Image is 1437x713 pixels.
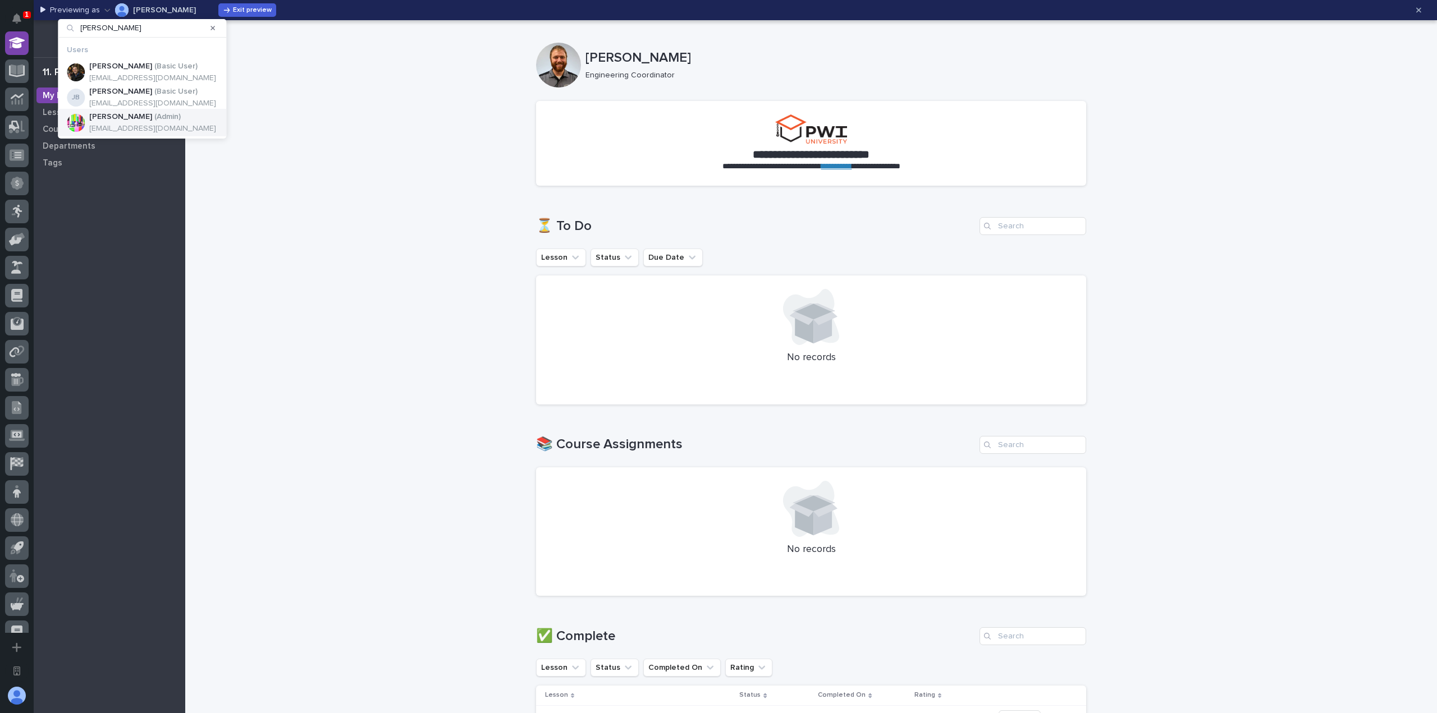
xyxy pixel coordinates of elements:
[115,3,129,17] img: Spenser Yoder
[914,689,935,701] p: Rating
[38,125,184,136] div: Start new chat
[154,112,181,122] p: ( Admin )
[550,352,1073,364] p: No records
[89,99,216,108] p: [EMAIL_ADDRESS][DOMAIN_NAME]
[89,73,216,83] p: [EMAIL_ADDRESS][DOMAIN_NAME]
[43,141,95,151] p: Departments
[536,218,975,234] h1: ⏳ To Do
[154,87,198,96] p: ( Basic User )
[62,19,222,37] input: Search for role or user
[5,636,29,659] button: Add a new app...
[536,628,975,645] h1: ✅ Complete
[980,436,1086,454] input: Search
[591,249,639,266] button: Status
[79,207,136,216] a: Powered byPylon
[112,208,136,216] span: Pylon
[38,136,142,145] div: We're available if you need us!
[536,436,975,453] h1: 📚 Course Assignments
[11,44,204,62] p: Welcome 👋
[67,63,85,81] img: Jason Gingerich
[14,13,29,31] div: Notifications1
[43,67,120,79] div: 11. PWI University
[43,108,76,118] p: Lessons
[154,62,198,71] p: ( Basic User )
[34,154,185,171] a: Tags
[980,627,1086,645] input: Search
[11,62,204,80] p: How can we help?
[25,11,29,19] p: 1
[11,11,34,33] img: Stacker
[11,125,31,145] img: 1736555164131-43832dd5-751b-4058-ba23-39d91318e5a0
[89,62,152,71] p: [PERSON_NAME]
[5,684,29,707] button: users-avatar
[29,90,185,102] input: Clear
[585,71,1077,80] p: Engineering Coordinator
[218,3,276,17] button: Exit preview
[89,87,152,96] p: [PERSON_NAME]
[67,45,88,55] p: Users
[104,1,196,19] button: Spenser Yoder[PERSON_NAME]
[34,104,185,121] a: Lessons
[34,121,185,137] a: Courses
[550,544,1073,556] p: No records
[7,176,66,196] a: 📖Help Docs
[191,128,204,141] button: Start new chat
[818,689,866,701] p: Completed On
[22,180,61,191] span: Help Docs
[43,158,62,168] p: Tags
[58,109,226,137] div: Jason Miller[PERSON_NAME](Admin)[EMAIL_ADDRESS][DOMAIN_NAME]
[50,6,100,15] p: Previewing as
[11,181,20,190] div: 📖
[43,125,76,135] p: Courses
[72,89,80,107] div: Jason Bradburn
[545,689,568,701] p: Lesson
[725,659,772,677] button: Rating
[89,112,152,122] p: [PERSON_NAME]
[536,249,586,266] button: Lesson
[58,84,226,112] div: Jason Bradburn[PERSON_NAME](Basic User)[EMAIL_ADDRESS][DOMAIN_NAME]
[643,659,721,677] button: Completed On
[536,659,586,677] button: Lesson
[5,659,29,683] button: Open workspace settings
[34,87,185,104] a: My Learning
[34,137,185,154] a: Departments
[133,6,196,14] p: [PERSON_NAME]
[43,91,91,101] p: My Learning
[643,249,703,266] button: Due Date
[739,689,761,701] p: Status
[58,58,226,86] div: Jason Gingerich[PERSON_NAME](Basic User)[EMAIL_ADDRESS][DOMAIN_NAME]
[585,50,1082,66] p: [PERSON_NAME]
[233,7,272,13] span: Exit preview
[89,124,216,134] p: [EMAIL_ADDRESS][DOMAIN_NAME]
[591,659,639,677] button: Status
[67,114,85,132] img: Jason Miller
[5,7,29,30] button: Notifications
[980,217,1086,235] input: Search
[775,114,847,144] img: pwi-university-small.png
